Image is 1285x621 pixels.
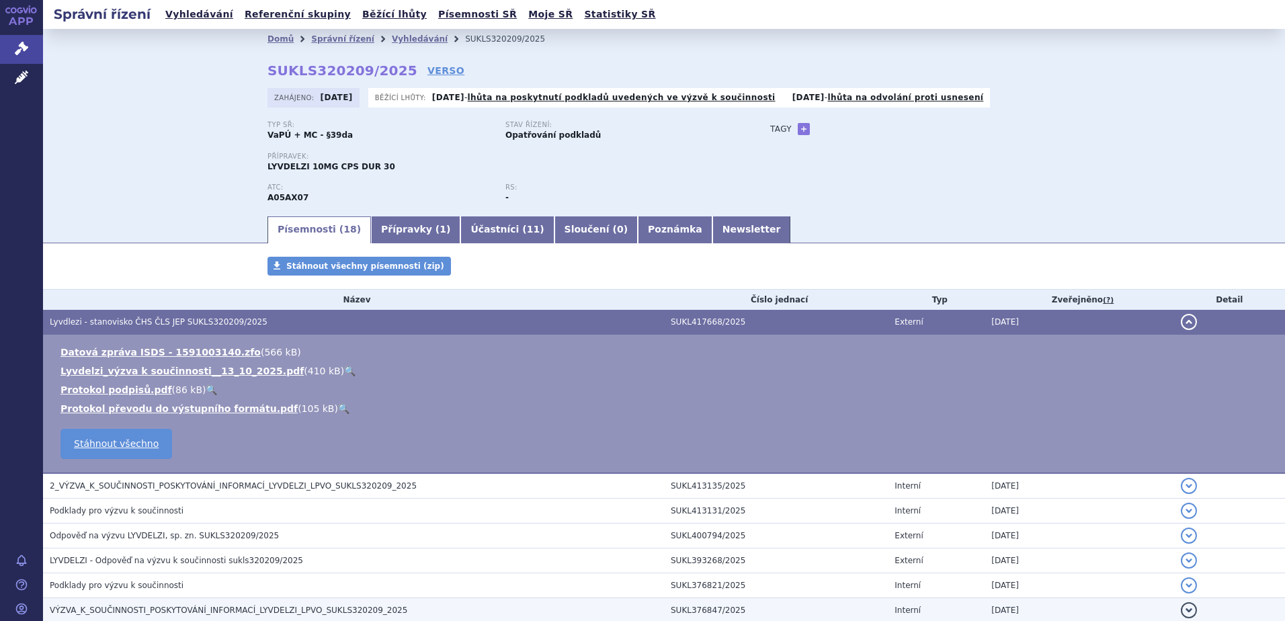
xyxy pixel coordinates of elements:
a: VERSO [427,64,464,77]
span: LYVDELZI 10MG CPS DUR 30 [267,162,395,171]
td: [DATE] [985,499,1173,524]
a: Statistiky SŘ [580,5,659,24]
td: SUKL376821/2025 [664,573,888,598]
span: LYVDELZI - Odpověď na výzvu k součinnosti sukls320209/2025 [50,556,303,565]
button: detail [1181,478,1197,494]
strong: [DATE] [432,93,464,102]
button: detail [1181,314,1197,330]
p: - [792,92,984,103]
li: SUKLS320209/2025 [465,29,563,49]
h3: Tagy [770,121,792,137]
span: VÝZVA_K_SOUČINNOSTI_POSKYTOVÁNÍ_INFORMACÍ_LYVDELZI_LPVO_SUKLS320209_2025 [50,606,407,615]
td: [DATE] [985,548,1173,573]
button: detail [1181,528,1197,544]
h2: Správní řízení [43,5,161,24]
button: detail [1181,552,1197,569]
span: Externí [895,317,923,327]
a: Správní řízení [311,34,374,44]
p: RS: [505,183,730,192]
strong: SELADELPAR [267,193,308,202]
a: lhůta na odvolání proti usnesení [827,93,983,102]
p: ATC: [267,183,492,192]
a: Newsletter [712,216,791,243]
p: Stav řízení: [505,121,730,129]
span: 1 [440,224,446,235]
span: 18 [343,224,356,235]
span: Interní [895,481,921,491]
p: Typ SŘ: [267,121,492,129]
span: Běžící lhůty: [375,92,429,103]
a: Lyvdelzi_výzva k součinnosti__13_10_2025.pdf [60,366,304,376]
span: Interní [895,506,921,515]
a: Stáhnout všechny písemnosti (zip) [267,257,451,276]
span: Interní [895,606,921,615]
td: [DATE] [985,524,1173,548]
strong: [DATE] [792,93,825,102]
td: [DATE] [985,310,1173,335]
a: Přípravky (1) [371,216,460,243]
li: ( ) [60,364,1272,378]
button: detail [1181,602,1197,618]
li: ( ) [60,402,1272,415]
span: Stáhnout všechny písemnosti (zip) [286,261,444,271]
p: Přípravek: [267,153,743,161]
abbr: (?) [1103,296,1114,305]
a: Moje SŘ [524,5,577,24]
a: 🔍 [344,366,356,376]
strong: [DATE] [321,93,353,102]
strong: Opatřování podkladů [505,130,601,140]
span: Lyvdlezi - stanovisko ČHS ČLS JEP SUKLS320209/2025 [50,317,267,327]
span: 11 [527,224,540,235]
td: [DATE] [985,573,1173,598]
span: 105 kB [302,403,335,414]
span: Externí [895,556,923,565]
a: 🔍 [206,384,217,395]
button: detail [1181,577,1197,593]
th: Typ [888,290,985,310]
a: Vyhledávání [161,5,237,24]
span: Interní [895,581,921,590]
li: ( ) [60,345,1272,359]
a: + [798,123,810,135]
li: ( ) [60,383,1272,397]
a: Sloučení (0) [554,216,638,243]
a: Protokol podpisů.pdf [60,384,172,395]
span: Podklady pro výzvu k součinnosti [50,581,183,590]
td: SUKL400794/2025 [664,524,888,548]
strong: - [505,193,509,202]
td: SUKL413131/2025 [664,499,888,524]
td: SUKL413135/2025 [664,473,888,499]
span: 410 kB [308,366,341,376]
p: - [432,92,776,103]
span: 86 kB [175,384,202,395]
strong: SUKLS320209/2025 [267,63,417,79]
a: Písemnosti (18) [267,216,371,243]
th: Zveřejněno [985,290,1173,310]
span: 0 [617,224,624,235]
strong: VaPÚ + MC - §39da [267,130,353,140]
span: Odpověď na výzvu LYVDELZI, sp. zn. SUKLS320209/2025 [50,531,279,540]
span: 2_VÝZVA_K_SOUČINNOSTI_POSKYTOVÁNÍ_INFORMACÍ_LYVDELZI_LPVO_SUKLS320209_2025 [50,481,417,491]
td: [DATE] [985,473,1173,499]
a: lhůta na poskytnutí podkladů uvedených ve výzvě k součinnosti [468,93,776,102]
button: detail [1181,503,1197,519]
a: Vyhledávání [392,34,448,44]
span: Podklady pro výzvu k součinnosti [50,506,183,515]
a: Účastníci (11) [460,216,554,243]
a: Protokol převodu do výstupního formátu.pdf [60,403,298,414]
th: Název [43,290,664,310]
a: 🔍 [338,403,349,414]
a: Poznámka [638,216,712,243]
a: Referenční skupiny [241,5,355,24]
span: Zahájeno: [274,92,317,103]
td: SUKL393268/2025 [664,548,888,573]
a: Datová zpráva ISDS - 1591003140.zfo [60,347,261,358]
span: 566 kB [264,347,297,358]
a: Stáhnout všechno [60,429,172,459]
a: Domů [267,34,294,44]
th: Detail [1174,290,1285,310]
th: Číslo jednací [664,290,888,310]
span: Externí [895,531,923,540]
a: Běžící lhůty [358,5,431,24]
td: SUKL417668/2025 [664,310,888,335]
